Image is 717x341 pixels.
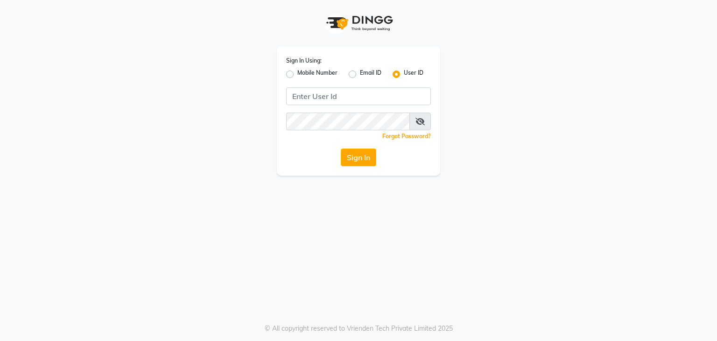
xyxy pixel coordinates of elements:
[360,69,381,80] label: Email ID
[286,87,431,105] input: Username
[404,69,423,80] label: User ID
[382,133,431,140] a: Forgot Password?
[321,9,396,37] img: logo1.svg
[341,149,376,166] button: Sign In
[297,69,337,80] label: Mobile Number
[286,57,322,65] label: Sign In Using:
[286,113,410,130] input: Username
